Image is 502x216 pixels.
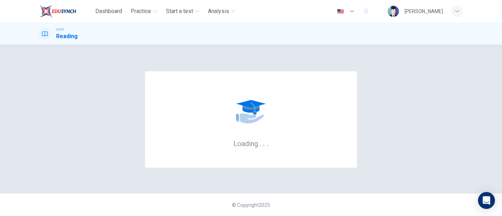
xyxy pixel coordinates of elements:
span: CEFR [56,27,64,32]
button: Start a test [163,5,202,18]
a: EduSynch logo [39,4,92,18]
button: Analysis [205,5,238,18]
h6: . [266,137,269,149]
img: Profile picture [388,6,399,17]
span: Analysis [208,7,229,16]
button: Practice [128,5,160,18]
img: en [336,9,345,14]
h6: Loading [233,139,269,148]
h6: . [259,137,262,149]
div: [PERSON_NAME] [405,7,443,16]
span: Dashboard [95,7,122,16]
span: Start a test [166,7,193,16]
span: Practice [131,7,151,16]
img: EduSynch logo [39,4,76,18]
span: © Copyright 2025 [232,202,270,208]
h1: Reading [56,32,78,41]
h6: . [263,137,265,149]
div: Open Intercom Messenger [478,192,495,209]
button: Dashboard [92,5,125,18]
